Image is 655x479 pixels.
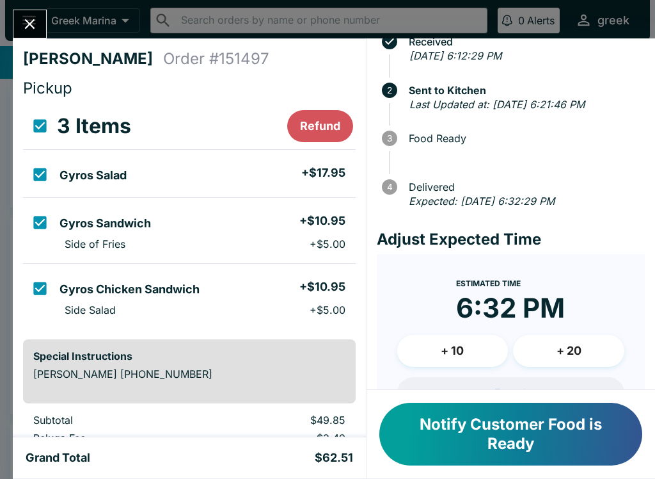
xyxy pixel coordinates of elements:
[402,85,645,96] span: Sent to Kitchen
[57,113,131,139] h3: 3 Items
[26,450,90,466] h5: Grand Total
[59,282,200,297] h5: Gyros Chicken Sandwich
[397,335,509,367] button: + 10
[513,335,624,367] button: + 20
[402,36,645,47] span: Received
[33,432,199,444] p: Beluga Fee
[23,103,356,329] table: orders table
[315,450,353,466] h5: $62.51
[310,238,345,250] p: + $5.00
[310,304,345,316] p: + $5.00
[219,414,345,426] p: $49.85
[402,181,645,193] span: Delivered
[23,79,72,97] span: Pickup
[65,304,116,316] p: Side Salad
[301,165,345,181] h5: + $17.95
[386,182,392,192] text: 4
[456,291,565,325] time: 6:32 PM
[456,279,521,288] span: Estimated Time
[23,49,163,69] h4: [PERSON_NAME]
[33,368,345,380] p: [PERSON_NAME] [PHONE_NUMBER]
[65,238,125,250] p: Side of Fries
[377,230,645,249] h4: Adjust Expected Time
[163,49,269,69] h4: Order # 151497
[299,213,345,229] h5: + $10.95
[219,432,345,444] p: $3.49
[379,403,642,466] button: Notify Customer Food is Ready
[59,168,127,183] h5: Gyros Salad
[387,133,392,143] text: 3
[387,85,392,95] text: 2
[409,98,585,111] em: Last Updated at: [DATE] 6:21:46 PM
[409,49,501,62] em: [DATE] 6:12:29 PM
[33,414,199,426] p: Subtotal
[33,350,345,362] h6: Special Instructions
[299,279,345,295] h5: + $10.95
[13,10,46,38] button: Close
[59,216,151,231] h5: Gyros Sandwich
[409,195,555,207] em: Expected: [DATE] 6:32:29 PM
[402,133,645,144] span: Food Ready
[287,110,353,142] button: Refund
